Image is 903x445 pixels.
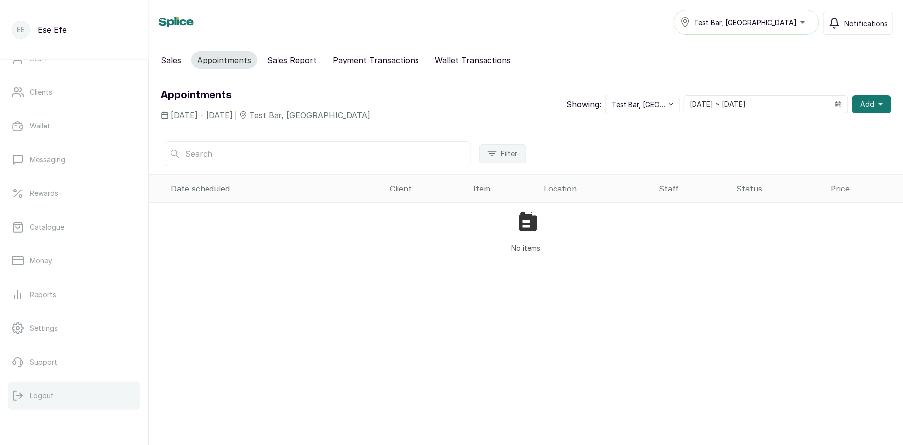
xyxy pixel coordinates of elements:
button: Test Bar, [GEOGRAPHIC_DATA] [605,95,680,114]
a: Support [8,348,140,376]
svg: calendar [835,101,842,108]
button: Notifications [823,12,893,35]
button: Logout [8,382,140,410]
span: Test Bar, [GEOGRAPHIC_DATA] [612,99,669,110]
button: Wallet Transactions [429,51,517,69]
a: Messaging [8,146,140,174]
p: Ese Efe [38,24,67,36]
button: Test Bar, [GEOGRAPHIC_DATA] [674,10,819,35]
div: Date scheduled [171,183,382,194]
a: Rewards [8,180,140,207]
span: Test Bar, [GEOGRAPHIC_DATA] [249,109,370,121]
div: Client [390,183,465,194]
p: Money [30,256,52,266]
button: Filter [479,144,526,163]
p: Clients [30,87,52,97]
a: Catalogue [8,213,140,241]
div: Status [737,183,823,194]
a: Settings [8,315,140,342]
p: Catalogue [30,222,64,232]
button: Sales [155,51,187,69]
p: Wallet [30,121,50,131]
h1: Appointments [161,87,370,103]
button: Payment Transactions [327,51,425,69]
a: Wallet [8,112,140,140]
p: Showing: [566,98,601,110]
span: Test Bar, [GEOGRAPHIC_DATA] [694,17,797,28]
p: EE [17,25,25,35]
a: Reports [8,281,140,309]
p: Reports [30,290,56,300]
span: Add [860,99,874,109]
p: Messaging [30,155,65,165]
p: No items [512,243,541,253]
div: Item [473,183,536,194]
span: | [235,110,237,121]
button: Appointments [191,51,257,69]
a: Clients [8,78,140,106]
span: Filter [501,149,518,159]
button: Sales Report [261,51,323,69]
span: [DATE] - [DATE] [171,109,233,121]
p: Logout [30,391,54,401]
div: Staff [659,183,728,194]
input: Select date [684,96,829,113]
p: Support [30,357,57,367]
div: Price [831,183,899,194]
p: Settings [30,323,58,333]
span: Notifications [844,18,888,29]
button: Add [852,95,891,113]
a: Money [8,247,140,275]
div: Location [544,183,651,194]
p: Rewards [30,189,58,198]
input: Search [165,141,471,166]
